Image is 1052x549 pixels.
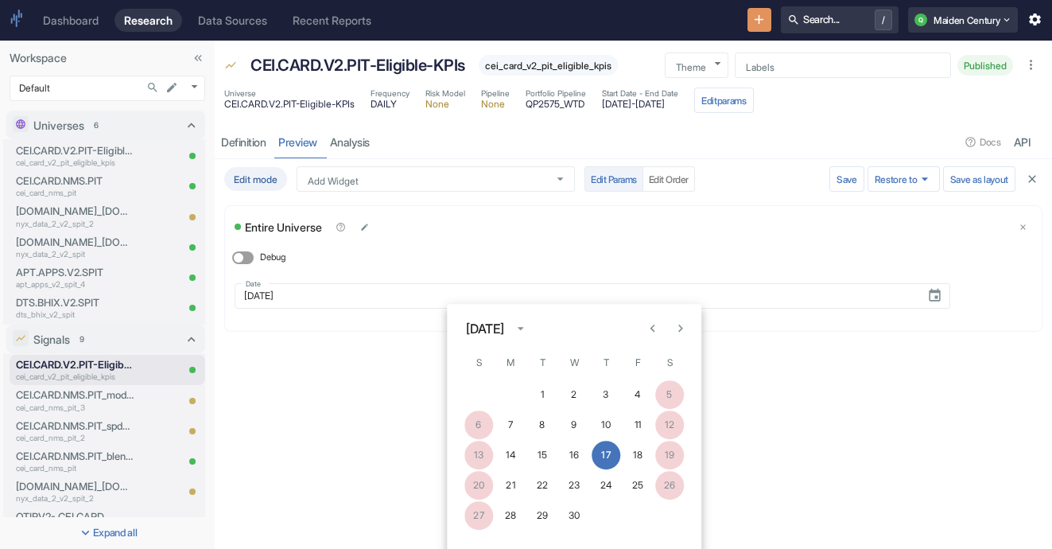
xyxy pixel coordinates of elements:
[623,411,652,439] button: 11
[33,331,70,348] p: Signals
[642,166,695,192] button: Edit Order
[16,449,134,464] p: CEI.CARD.NMS.PIT_blendeddeltascore
[16,248,134,260] p: nyx_data_2_v2_spit
[16,143,134,169] a: CEI.CARD.V2.PIT-Eligible-KPIscei_card_v2_pit_eligible_kpis
[551,169,569,188] button: Open
[247,49,469,81] div: CEI.CARD.V2.PIT-Eligible-KPIs
[479,60,618,72] span: cei_card_v2_pit_eligible_kpis
[224,59,237,75] span: Signal
[16,479,134,494] p: [DOMAIN_NAME]_[DOMAIN_NAME]
[16,143,134,158] p: CEI.CARD.V2.PIT-Eligible-KPIs
[371,88,410,99] span: Frequency
[496,347,525,379] span: Monday
[592,380,620,409] button: 3
[623,347,652,379] span: Friday
[592,347,620,379] span: Thursday
[16,204,134,219] p: [DOMAIN_NAME]_[DOMAIN_NAME] - 2
[908,7,1018,33] button: QMaiden Century
[425,88,465,99] span: Risk Model
[16,402,134,414] p: cei_card_nms_pit_3
[16,157,134,169] p: cei_card_v2_pit_eligible_kpis
[224,88,355,99] span: Universe
[747,8,772,33] button: New Resource
[592,411,620,439] button: 10
[425,99,465,109] span: None
[560,347,588,379] span: Wednesday
[914,14,927,26] div: Q
[142,77,163,98] button: Search...
[124,14,173,27] div: Research
[16,419,134,444] a: CEI.CARD.NMS.PIT_spdeltascorecei_card_nms_pit_2
[16,462,134,474] p: cei_card_nms_pit
[16,387,134,403] p: CEI.CARD.NMS.PIT_modelweighteddeltascore
[528,471,557,500] button: 22
[560,411,588,439] button: 9
[496,501,525,530] button: 28
[16,265,134,280] p: APT.APPS.V2.SPIT
[16,509,134,535] a: QTIPV2- CEI CARDqtipv2_cei_card
[16,235,134,260] a: [DOMAIN_NAME]_[DOMAIN_NAME]nyx_data_2_v2_spit
[16,295,134,310] p: DTS.BHIX.V2.SPIT
[694,88,754,113] button: Editparams
[602,88,678,99] span: Start Date - End Date
[16,357,134,383] a: CEI.CARD.V2.PIT-Eligible-KPIscei_card_v2_pit_eligible_kpis
[560,471,588,500] button: 23
[16,432,134,444] p: cei_card_nms_pit_2
[356,219,373,236] button: Edit Widget Name
[16,265,134,290] a: APT.APPS.V2.SPITapt_apps_v2_spit_4
[115,9,182,32] a: Research
[324,126,376,158] a: analysis
[16,173,134,199] a: CEI.CARD.NMS.PITcei_card_nms_pit
[16,419,134,434] p: CEI.CARD.NMS.PIT_spdeltascore
[161,77,182,98] button: edit
[371,99,410,109] span: DAILY
[88,119,104,131] span: 6
[528,441,557,469] button: 15
[10,49,205,66] p: Workspace
[641,317,664,341] button: Previous month
[283,9,381,32] a: Recent Reports
[509,317,532,341] button: calendar view is open, switch to year view
[496,441,525,469] button: 14
[16,449,134,474] a: CEI.CARD.NMS.PIT_blendeddeltascorecei_card_nms_pit
[16,218,134,230] p: nyx_data_2_v2_spit_2
[481,99,510,109] span: None
[655,347,684,379] span: Saturday
[215,126,1052,158] div: resource tabs
[528,411,557,439] button: 8
[16,479,134,504] a: [DOMAIN_NAME]_[DOMAIN_NAME]nyx_data_2_v2_spit_2
[781,6,899,33] button: Search.../
[602,99,678,109] span: [DATE] - [DATE]
[260,251,285,264] span: Debug
[16,295,134,321] a: DTS.BHIX.V2.SPITdts_bhix_v2_spit
[16,493,134,504] p: nyx_data_2_v2_spit_2
[293,14,371,27] div: Recent Reports
[496,471,525,500] button: 21
[528,347,557,379] span: Tuesday
[669,317,692,341] button: Next month
[584,166,643,192] button: Edit Params
[623,471,652,500] button: 25
[16,371,134,383] p: cei_card_v2_pit_eligible_kpis
[623,441,652,469] button: 18
[16,187,134,199] p: cei_card_nms_pit
[224,173,287,185] span: Edit mode
[921,282,949,310] button: Choose date, selected date is Apr 17, 2025
[16,278,134,290] p: apt_apps_v2_spit_4
[481,88,510,99] span: Pipeline
[33,9,108,32] a: Dashboard
[466,319,504,338] div: [DATE]
[246,278,261,289] label: Date
[868,166,940,192] button: Restore to
[221,135,266,150] div: Definition
[16,235,134,250] p: [DOMAIN_NAME]_[DOMAIN_NAME]
[43,14,99,27] div: Dashboard
[272,126,324,158] a: preview
[188,48,208,68] button: Collapse Sidebar
[496,411,525,439] button: 7
[528,501,557,530] button: 29
[16,509,134,524] p: QTIPV2- CEI CARD
[1015,219,1032,236] button: delete
[6,111,205,139] div: Universes6
[250,53,465,77] p: CEI.CARD.V2.PIT-Eligible-KPIs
